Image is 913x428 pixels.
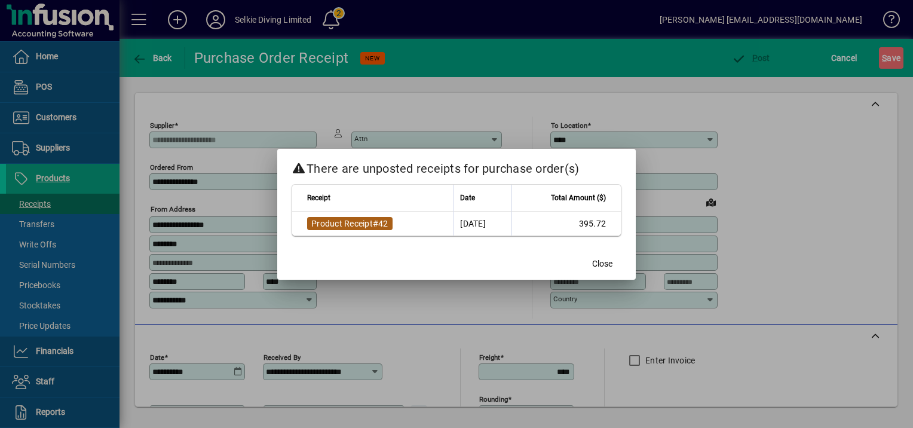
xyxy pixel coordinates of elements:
span: Close [592,258,612,270]
span: Receipt [307,191,330,204]
td: [DATE] [454,212,511,236]
span: Date [460,191,475,204]
h2: There are unposted receipts for purchase order(s) [277,149,636,184]
td: 395.72 [511,212,621,236]
button: Close [583,253,621,275]
span: Product Receipt [311,219,373,228]
span: Total Amount ($) [551,191,606,204]
span: 42 [378,219,388,228]
span: # [373,219,378,228]
a: Product Receipt#42 [307,217,393,230]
